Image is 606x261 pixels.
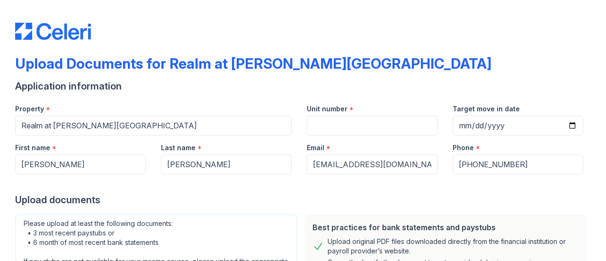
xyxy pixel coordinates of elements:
[312,222,579,233] div: Best practices for bank statements and paystubs
[161,143,196,153] label: Last name
[15,23,91,40] img: CE_Logo_Blue-a8612792a0a2168367f1c8372b55b34899dd931a85d93a1a3d3e32e68fde9ad4.png
[15,104,44,114] label: Property
[15,55,491,72] div: Upload Documents for Realm at [PERSON_NAME][GEOGRAPHIC_DATA]
[307,143,324,153] label: Email
[15,80,591,93] div: Application information
[15,143,50,153] label: First name
[307,104,348,114] label: Unit number
[453,104,520,114] label: Target move in date
[453,143,474,153] label: Phone
[328,237,579,256] div: Upload original PDF files downloaded directly from the financial institution or payroll provider’...
[15,193,591,207] div: Upload documents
